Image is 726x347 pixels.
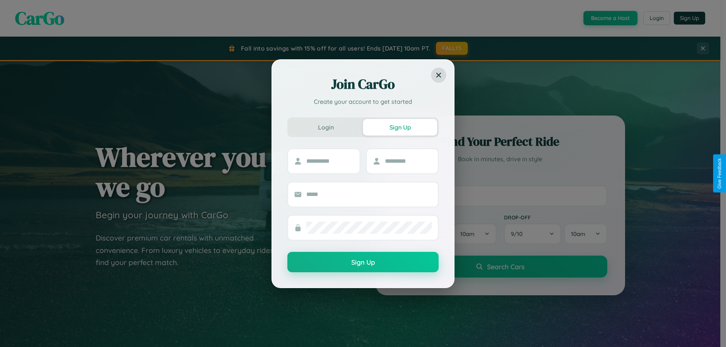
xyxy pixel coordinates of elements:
p: Create your account to get started [287,97,439,106]
div: Give Feedback [717,158,722,189]
h2: Join CarGo [287,75,439,93]
button: Sign Up [363,119,437,136]
button: Sign Up [287,252,439,272]
button: Login [289,119,363,136]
